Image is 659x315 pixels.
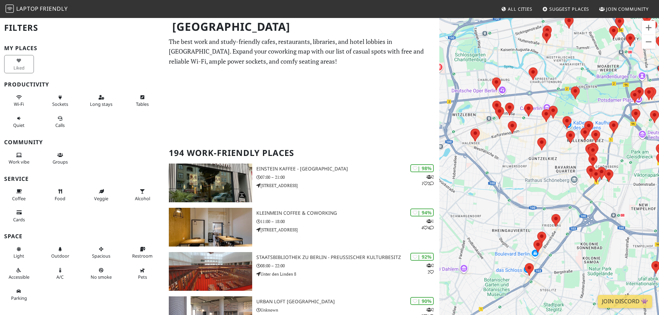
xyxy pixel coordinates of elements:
[45,243,75,262] button: Outdoor
[56,274,64,280] span: Air conditioned
[128,92,157,110] button: Tables
[427,262,434,275] p: 2 2
[410,209,434,216] div: | 94%
[13,122,25,128] span: Quiet
[9,159,29,165] span: People working
[167,17,438,36] h1: [GEOGRAPHIC_DATA]
[165,164,439,202] a: Einstein Kaffee - Charlottenburg | 98% 212 Einstein Kaffee - [GEOGRAPHIC_DATA] 07:00 – 21:00 [STR...
[14,101,24,107] span: Stable Wi-Fi
[4,207,34,225] button: Cards
[6,3,68,15] a: LaptopFriendly LaptopFriendly
[410,164,434,172] div: | 98%
[9,274,29,280] span: Accessible
[4,186,34,204] button: Coffee
[549,6,589,12] span: Suggest Places
[12,195,26,202] span: Coffee
[642,21,656,35] button: Zoom in
[165,252,439,291] a: Staatsbibliothek zu Berlin - Preußischer Kulturbesitz | 92% 22 Staatsbibliothek zu Berlin - Preuß...
[4,113,34,131] button: Quiet
[256,271,439,277] p: Unter den Linden 8
[4,139,161,146] h3: Community
[642,35,656,49] button: Zoom out
[421,174,434,187] p: 2 1 2
[86,186,116,204] button: Veggie
[45,113,75,131] button: Calls
[45,265,75,283] button: A/C
[256,210,439,216] h3: KleinMein Coffee & Coworking
[256,254,439,260] h3: Staatsbibliothek zu Berlin - Preußischer Kulturbesitz
[4,233,161,240] h3: Space
[55,195,65,202] span: Food
[4,265,34,283] button: Accessible
[128,186,157,204] button: Alcohol
[4,176,161,182] h3: Service
[86,243,116,262] button: Spacious
[508,6,532,12] span: All Cities
[410,297,434,305] div: | 90%
[6,4,14,13] img: LaptopFriendly
[86,265,116,283] button: No smoke
[256,307,439,313] p: Unknown
[92,253,110,259] span: Spacious
[596,3,651,15] a: Join Community
[256,218,439,225] p: 11:00 – 18:00
[94,195,108,202] span: Veggie
[53,159,68,165] span: Group tables
[256,182,439,189] p: [STREET_ADDRESS]
[410,253,434,261] div: | 92%
[138,274,147,280] span: Pet friendly
[13,216,25,223] span: Credit cards
[256,299,439,305] h3: URBAN LOFT [GEOGRAPHIC_DATA]
[135,195,150,202] span: Alcohol
[45,92,75,110] button: Sockets
[256,226,439,233] p: [STREET_ADDRESS]
[90,101,112,107] span: Long stays
[169,37,435,66] p: The best work and study-friendly cafes, restaurants, libraries, and hotel lobbies in [GEOGRAPHIC_...
[13,253,24,259] span: Natural light
[86,92,116,110] button: Long stays
[91,274,112,280] span: Smoke free
[169,252,252,291] img: Staatsbibliothek zu Berlin - Preußischer Kulturbesitz
[4,149,34,168] button: Work vibe
[4,286,34,304] button: Parking
[4,92,34,110] button: Wi-Fi
[40,5,67,12] span: Friendly
[256,262,439,269] p: 08:00 – 22:00
[421,218,434,231] p: 1 4 4
[4,81,161,88] h3: Productivity
[16,5,39,12] span: Laptop
[169,164,252,202] img: Einstein Kaffee - Charlottenburg
[256,174,439,180] p: 07:00 – 21:00
[51,253,69,259] span: Outdoor area
[132,253,153,259] span: Restroom
[498,3,535,15] a: All Cities
[45,186,75,204] button: Food
[128,265,157,283] button: Pets
[4,45,161,52] h3: My Places
[169,208,252,247] img: KleinMein Coffee & Coworking
[540,3,592,15] a: Suggest Places
[256,166,439,172] h3: Einstein Kaffee - [GEOGRAPHIC_DATA]
[4,243,34,262] button: Light
[11,295,27,301] span: Parking
[606,6,649,12] span: Join Community
[4,17,161,38] h2: Filters
[136,101,149,107] span: Work-friendly tables
[165,208,439,247] a: KleinMein Coffee & Coworking | 94% 144 KleinMein Coffee & Coworking 11:00 – 18:00 [STREET_ADDRESS]
[169,142,435,164] h2: 194 Work-Friendly Places
[52,101,68,107] span: Power sockets
[55,122,65,128] span: Video/audio calls
[45,149,75,168] button: Groups
[128,243,157,262] button: Restroom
